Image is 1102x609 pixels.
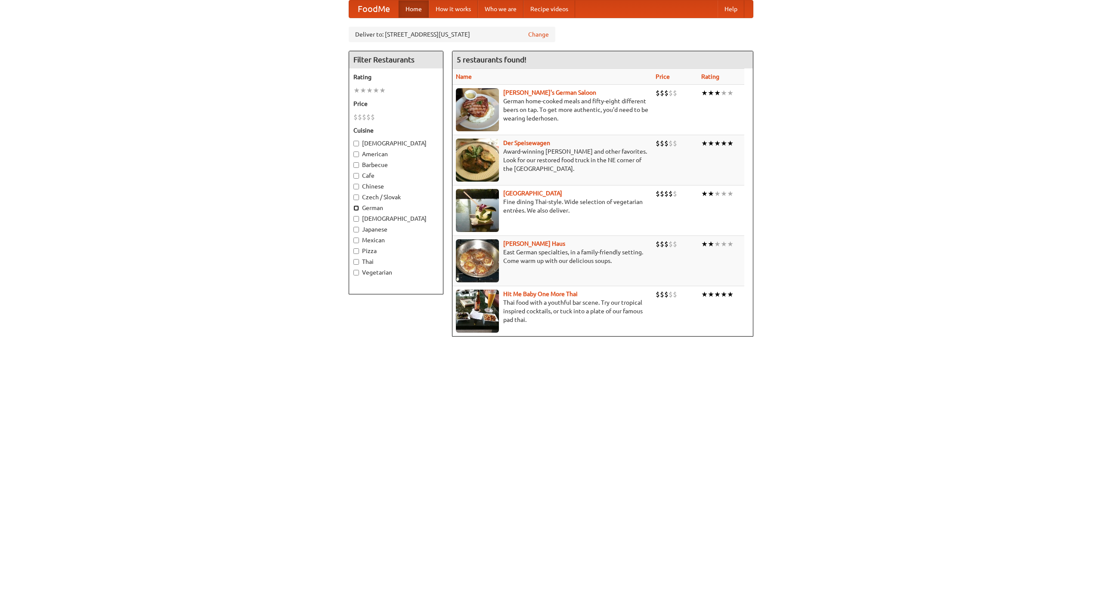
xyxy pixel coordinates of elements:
li: $ [660,189,664,198]
a: Home [399,0,429,18]
li: ★ [721,88,727,98]
li: ★ [714,139,721,148]
li: ★ [708,290,714,299]
input: Czech / Slovak [353,195,359,200]
li: ★ [708,88,714,98]
label: Vegetarian [353,268,439,277]
li: ★ [714,88,721,98]
li: ★ [721,189,727,198]
li: $ [366,112,371,122]
a: [PERSON_NAME] Haus [503,240,565,247]
li: ★ [727,139,734,148]
li: ★ [701,189,708,198]
input: [DEMOGRAPHIC_DATA] [353,216,359,222]
li: $ [656,189,660,198]
a: FoodMe [349,0,399,18]
input: Pizza [353,248,359,254]
li: $ [656,139,660,148]
li: $ [656,239,660,249]
img: speisewagen.jpg [456,139,499,182]
input: [DEMOGRAPHIC_DATA] [353,141,359,146]
a: Change [528,30,549,39]
li: $ [673,139,677,148]
li: ★ [727,88,734,98]
li: $ [669,189,673,198]
li: $ [673,239,677,249]
label: Japanese [353,225,439,234]
li: ★ [701,290,708,299]
li: ★ [379,86,386,95]
li: ★ [708,139,714,148]
input: Vegetarian [353,270,359,275]
li: ★ [708,189,714,198]
li: ★ [721,139,727,148]
img: kohlhaus.jpg [456,239,499,282]
label: Chinese [353,182,439,191]
li: $ [669,290,673,299]
a: Who we are [478,0,523,18]
li: $ [664,139,669,148]
input: American [353,151,359,157]
h5: Price [353,99,439,108]
li: ★ [701,88,708,98]
input: German [353,205,359,211]
p: Thai food with a youthful bar scene. Try our tropical inspired cocktails, or tuck into a plate of... [456,298,649,324]
li: ★ [714,290,721,299]
li: $ [656,88,660,98]
li: ★ [714,239,721,249]
li: $ [362,112,366,122]
li: ★ [714,189,721,198]
a: Hit Me Baby One More Thai [503,291,578,297]
label: Cafe [353,171,439,180]
li: ★ [701,239,708,249]
li: ★ [721,290,727,299]
li: $ [673,290,677,299]
label: German [353,204,439,212]
li: $ [669,88,673,98]
input: Thai [353,259,359,265]
p: Fine dining Thai-style. Wide selection of vegetarian entrées. We also deliver. [456,198,649,215]
a: [GEOGRAPHIC_DATA] [503,190,562,197]
li: $ [669,239,673,249]
a: Help [718,0,744,18]
li: ★ [708,239,714,249]
li: ★ [727,239,734,249]
li: $ [669,139,673,148]
label: [DEMOGRAPHIC_DATA] [353,214,439,223]
a: Name [456,73,472,80]
li: ★ [353,86,360,95]
h5: Rating [353,73,439,81]
label: Pizza [353,247,439,255]
a: Price [656,73,670,80]
a: [PERSON_NAME]'s German Saloon [503,89,596,96]
label: [DEMOGRAPHIC_DATA] [353,139,439,148]
p: Award-winning [PERSON_NAME] and other favorites. Look for our restored food truck in the NE corne... [456,147,649,173]
li: ★ [366,86,373,95]
ng-pluralize: 5 restaurants found! [457,56,526,64]
li: ★ [727,290,734,299]
li: $ [656,290,660,299]
li: $ [660,139,664,148]
input: Chinese [353,184,359,189]
p: East German specialties, in a family-friendly setting. Come warm up with our delicious soups. [456,248,649,265]
input: Cafe [353,173,359,179]
label: Mexican [353,236,439,244]
div: Deliver to: [STREET_ADDRESS][US_STATE] [349,27,555,42]
input: Barbecue [353,162,359,168]
label: Thai [353,257,439,266]
h4: Filter Restaurants [349,51,443,68]
label: American [353,150,439,158]
li: $ [664,189,669,198]
li: $ [353,112,358,122]
p: German home-cooked meals and fifty-eight different beers on tap. To get more authentic, you'd nee... [456,97,649,123]
a: Der Speisewagen [503,139,550,146]
label: Barbecue [353,161,439,169]
li: $ [660,239,664,249]
img: satay.jpg [456,189,499,232]
li: $ [358,112,362,122]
